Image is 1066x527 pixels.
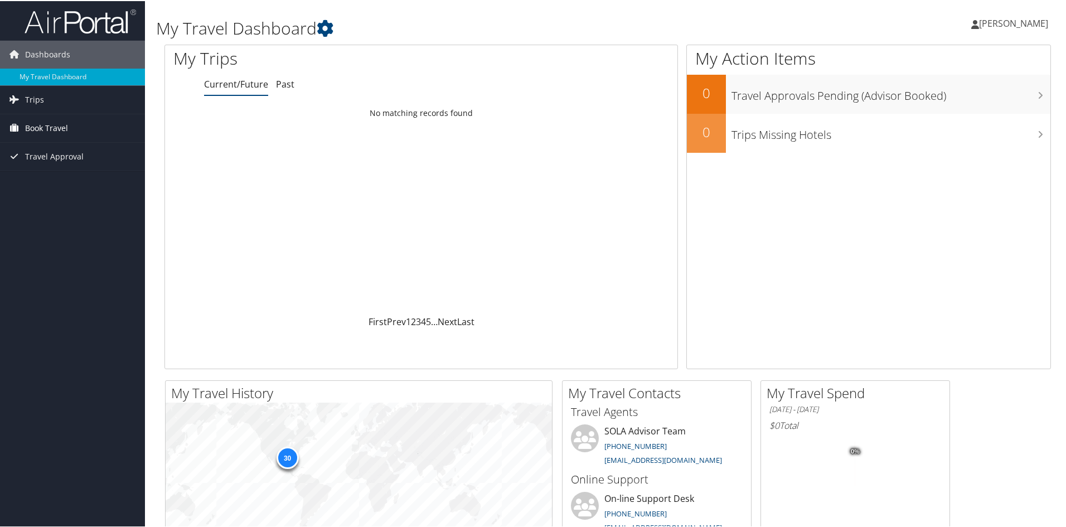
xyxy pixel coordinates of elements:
span: [PERSON_NAME] [979,16,1048,28]
a: 5 [426,315,431,327]
h1: My Travel Dashboard [156,16,758,39]
tspan: 0% [851,447,860,454]
a: 0Trips Missing Hotels [687,113,1050,152]
h3: Travel Approvals Pending (Advisor Booked) [731,81,1050,103]
a: 2 [411,315,416,327]
span: … [431,315,438,327]
span: Dashboards [25,40,70,67]
h3: Trips Missing Hotels [731,120,1050,142]
img: airportal-logo.png [25,7,136,33]
h3: Online Support [571,471,743,486]
h2: 0 [687,122,726,141]
span: Trips [25,85,44,113]
a: Next [438,315,457,327]
a: 3 [416,315,421,327]
span: Travel Approval [25,142,84,170]
a: Last [457,315,474,327]
a: 4 [421,315,426,327]
h2: 0 [687,83,726,101]
a: 1 [406,315,411,327]
h2: My Travel Contacts [568,383,751,402]
div: 30 [276,446,298,468]
h3: Travel Agents [571,403,743,419]
a: [PHONE_NUMBER] [604,507,667,518]
a: 0Travel Approvals Pending (Advisor Booked) [687,74,1050,113]
h2: My Travel History [171,383,552,402]
td: No matching records found [165,102,677,122]
a: First [369,315,387,327]
h6: [DATE] - [DATE] [769,403,941,414]
h1: My Trips [173,46,456,69]
a: Prev [387,315,406,327]
h2: My Travel Spend [767,383,949,402]
a: Past [276,77,294,89]
span: $0 [769,418,779,431]
h6: Total [769,418,941,431]
a: Current/Future [204,77,268,89]
span: Book Travel [25,113,68,141]
a: [PERSON_NAME] [971,6,1059,39]
a: [EMAIL_ADDRESS][DOMAIN_NAME] [604,454,722,464]
h1: My Action Items [687,46,1050,69]
li: SOLA Advisor Team [565,423,748,469]
a: [PHONE_NUMBER] [604,440,667,450]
